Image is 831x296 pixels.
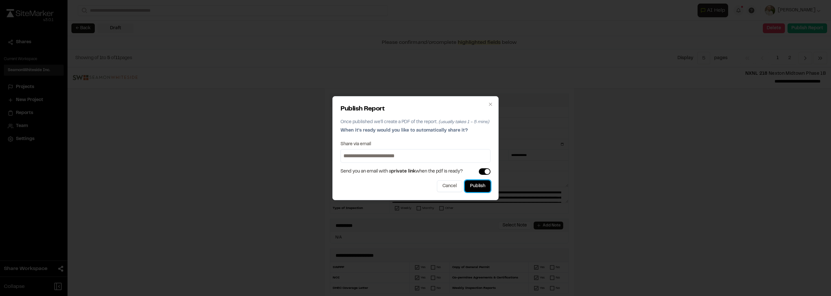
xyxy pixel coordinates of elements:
span: Send you an email with a when the pdf is ready? [341,168,463,175]
span: When it's ready would you like to automatically share it? [341,129,468,133]
button: Cancel [437,180,462,192]
button: Publish [465,180,490,192]
span: (usually takes 1 - 5 mins) [439,120,489,124]
span: private link [391,170,415,174]
label: Share via email [341,142,371,147]
h2: Publish Report [341,104,490,114]
p: Once published we'll create a PDF of the report. [341,119,490,126]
